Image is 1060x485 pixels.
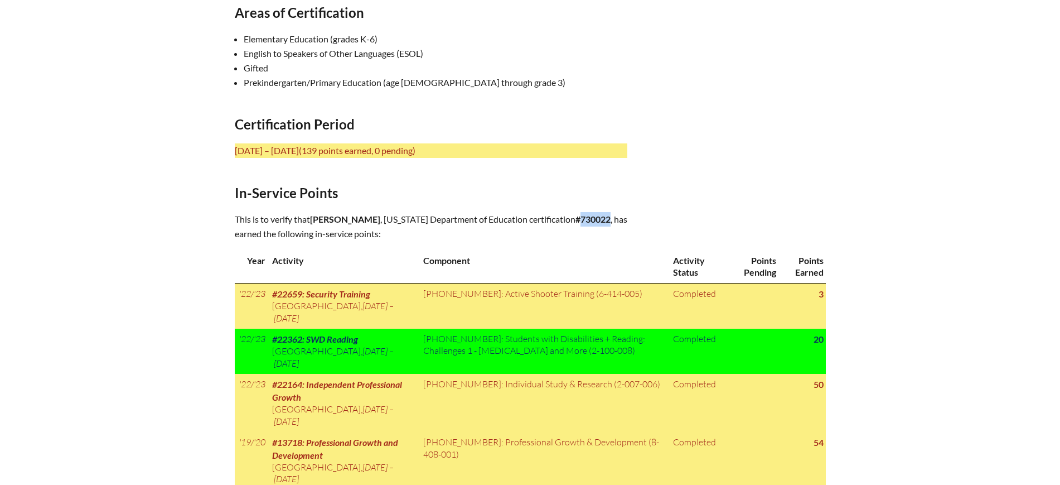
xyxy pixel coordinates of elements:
h2: Areas of Certification [235,4,627,21]
p: This is to verify that , [US_STATE] Department of Education certification , has earned the follow... [235,212,627,241]
th: Year [235,250,268,283]
td: '22/'23 [235,283,268,329]
strong: 54 [814,437,824,448]
td: , [268,374,419,432]
span: #22164: Independent Professional Growth [272,379,402,402]
th: Component [419,250,668,283]
span: [DATE] – [DATE] [272,404,394,426]
span: #22362: SWD Reading [272,334,358,344]
td: Completed [669,374,728,432]
span: (139 points earned, 0 pending) [299,145,415,156]
h2: In-Service Points [235,185,627,201]
td: Completed [669,283,728,329]
strong: 3 [819,289,824,299]
span: [GEOGRAPHIC_DATA] [272,345,361,357]
td: [PHONE_NUMBER]: Active Shooter Training (6-414-005) [419,283,668,329]
li: Gifted [244,61,636,75]
td: Completed [669,329,728,374]
td: [PHONE_NUMBER]: Students with Disabilities + Reading: Challenges 1 - [MEDICAL_DATA] and More (2-1... [419,329,668,374]
span: [PERSON_NAME] [310,214,380,224]
td: '22/'23 [235,374,268,432]
td: , [268,283,419,329]
strong: 50 [814,379,824,390]
td: [PHONE_NUMBER]: Individual Study & Research (2-007-006) [419,374,668,432]
th: Activity Status [669,250,728,283]
span: [DATE] – [DATE] [272,345,394,368]
span: #22659: Security Training [272,289,370,299]
th: Points Earned [778,250,826,283]
span: #13718: Professional Growth and Development [272,437,398,460]
b: #730022 [575,214,611,224]
th: Points Pending [727,250,778,283]
td: , [268,329,419,374]
span: [DATE] – [DATE] [272,462,394,484]
li: Elementary Education (grades K-6) [244,32,636,46]
strong: 20 [814,334,824,344]
span: [GEOGRAPHIC_DATA] [272,462,361,473]
span: [GEOGRAPHIC_DATA] [272,404,361,415]
span: [GEOGRAPHIC_DATA] [272,300,361,311]
th: Activity [268,250,419,283]
h2: Certification Period [235,116,627,132]
li: Prekindergarten/Primary Education (age [DEMOGRAPHIC_DATA] through grade 3) [244,75,636,90]
p: [DATE] – [DATE] [235,143,627,158]
td: '22/'23 [235,329,268,374]
span: [DATE] – [DATE] [272,300,394,323]
li: English to Speakers of Other Languages (ESOL) [244,46,636,61]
